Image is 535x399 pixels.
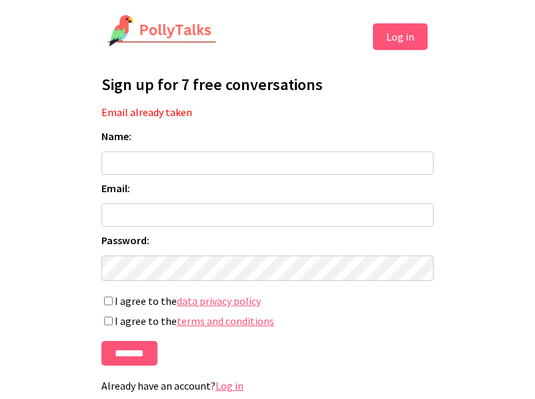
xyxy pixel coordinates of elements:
label: Email: [101,181,434,195]
label: I agree to the [101,294,434,308]
input: I agree to thedata privacy policy [104,296,113,306]
a: data privacy policy [177,294,261,308]
a: Log in [215,379,243,392]
input: I agree to theterms and conditions [104,316,113,326]
label: Name: [101,129,434,143]
h1: Sign up for 7 free conversations [101,74,434,95]
p: Email already taken [101,105,434,119]
img: PollyTalks Logo [107,15,217,48]
button: Log in [373,23,428,50]
p: Already have an account? [101,379,434,392]
a: terms and conditions [177,314,274,328]
label: I agree to the [101,314,434,328]
label: Password: [101,234,434,247]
